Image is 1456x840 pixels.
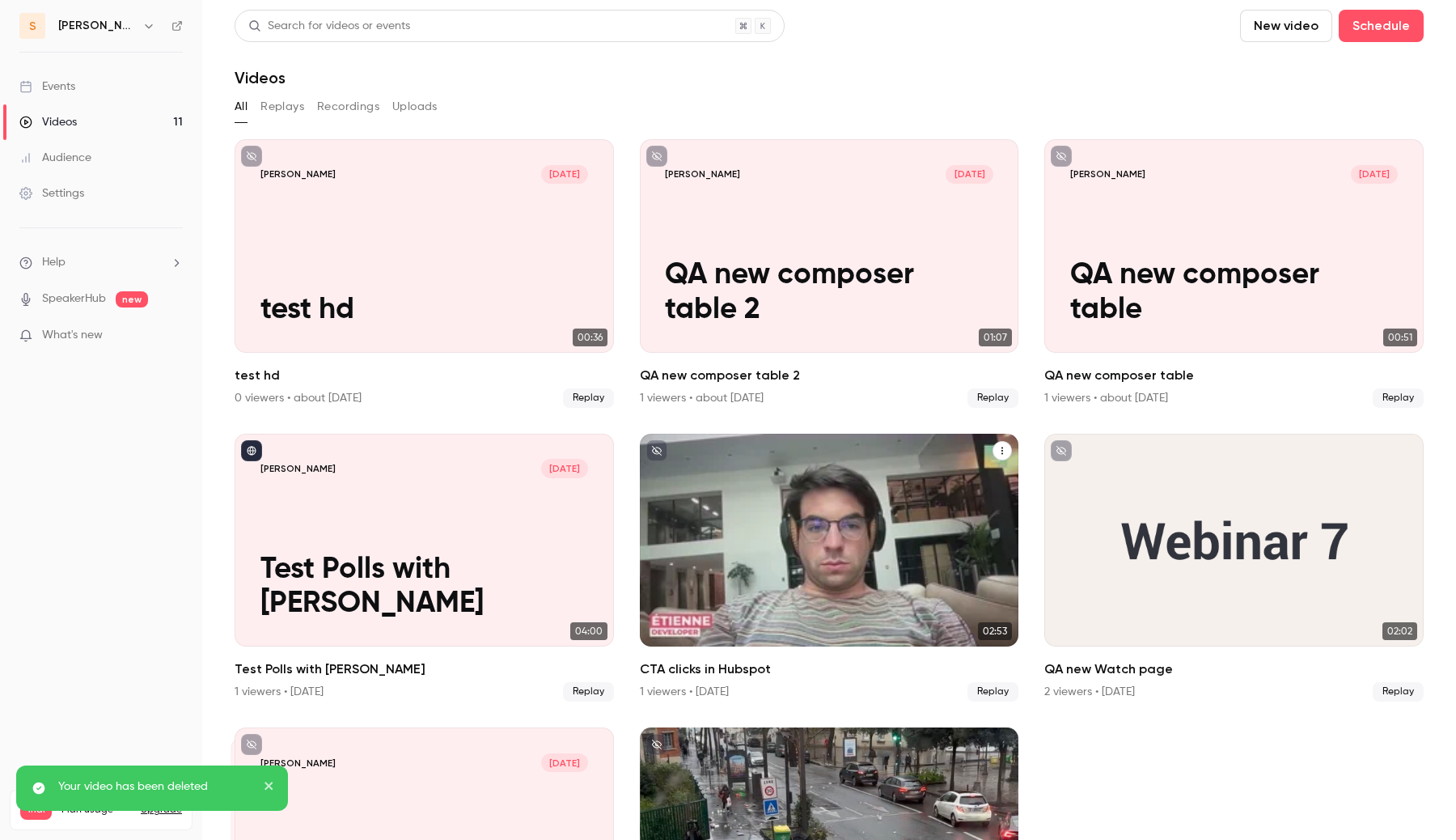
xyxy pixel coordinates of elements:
[570,622,607,640] span: 04:00
[1044,139,1424,408] li: QA new composer table
[235,68,286,87] h1: Videos
[1070,168,1145,180] p: [PERSON_NAME]
[19,114,77,130] div: Videos
[640,684,729,700] div: 1 viewers • [DATE]
[235,434,614,702] li: Test Polls with Kanta
[1044,139,1424,408] a: [PERSON_NAME][DATE]QA new composer table00:51QA new composer table1 viewers • about [DATE]Replay
[1373,388,1424,408] span: Replay
[1339,10,1424,42] button: Schedule
[640,434,1019,702] a: 02:53CTA clicks in Hubspot1 viewers • [DATE]Replay
[19,254,183,271] li: help-dropdown-opener
[260,168,336,180] p: [PERSON_NAME]
[42,327,103,344] span: What's new
[646,146,667,167] button: unpublished
[1051,146,1072,167] button: unpublished
[260,462,336,475] p: [PERSON_NAME]
[260,293,588,327] p: test hd
[1051,440,1072,461] button: unpublished
[241,734,262,755] button: unpublished
[1044,684,1135,700] div: 2 viewers • [DATE]
[640,390,764,406] div: 1 viewers • about [DATE]
[19,150,91,166] div: Audience
[235,660,614,679] h2: Test Polls with [PERSON_NAME]
[248,18,410,35] div: Search for videos or events
[1044,434,1424,702] li: QA new Watch page
[235,366,614,385] h2: test hd
[1044,366,1424,385] h2: QA new composer table
[640,139,1019,408] li: QA new composer table 2
[1351,165,1398,184] span: [DATE]
[1044,390,1168,406] div: 1 viewers • about [DATE]
[235,139,614,408] a: [PERSON_NAME][DATE]test hd00:36test hd0 viewers • about [DATE]Replay
[260,757,336,770] p: [PERSON_NAME]
[1373,682,1424,702] span: Replay
[573,329,607,346] span: 00:36
[665,258,993,327] p: QA new composer table 2
[317,94,379,120] button: Recordings
[42,291,106,308] a: SpeakerHub
[646,440,667,461] button: unpublished
[640,366,1019,385] h2: QA new composer table 2
[392,94,438,120] button: Uploads
[1382,622,1417,640] span: 02:02
[260,94,304,120] button: Replays
[260,553,588,622] p: Test Polls with [PERSON_NAME]
[967,682,1018,702] span: Replay
[235,434,614,702] a: [PERSON_NAME][DATE]Test Polls with [PERSON_NAME]04:00Test Polls with [PERSON_NAME]1 viewers • [DA...
[978,622,1012,640] span: 02:53
[541,753,588,772] span: [DATE]
[235,684,324,700] div: 1 viewers • [DATE]
[640,434,1019,702] li: CTA clicks in Hubspot
[163,329,183,343] iframe: Noticeable Trigger
[241,440,262,461] button: published
[665,168,740,180] p: [PERSON_NAME]
[640,660,1019,679] h2: CTA clicks in Hubspot
[967,388,1018,408] span: Replay
[563,388,614,408] span: Replay
[946,165,993,184] span: [DATE]
[541,165,588,184] span: [DATE]
[541,459,588,477] span: [DATE]
[979,329,1012,346] span: 01:07
[1240,10,1332,42] button: New video
[563,682,614,702] span: Replay
[42,254,66,271] span: Help
[640,139,1019,408] a: [PERSON_NAME][DATE]QA new composer table 201:07QA new composer table 21 viewers • about [DATE]Replay
[646,734,667,755] button: unpublished
[19,78,75,95] div: Events
[29,18,36,35] span: s
[241,146,262,167] button: unpublished
[1044,660,1424,679] h2: QA new Watch page
[235,139,614,408] li: test hd
[1070,258,1398,327] p: QA new composer table
[1383,329,1417,346] span: 00:51
[116,291,148,308] span: new
[235,390,362,406] div: 0 viewers • about [DATE]
[1044,434,1424,702] a: 02:02QA new Watch page2 viewers • [DATE]Replay
[264,778,275,798] button: close
[19,185,84,202] div: Settings
[58,778,252,795] p: Your video has been deleted
[58,18,136,34] h6: [PERSON_NAME]
[235,94,248,120] button: All
[235,10,1424,830] section: Videos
